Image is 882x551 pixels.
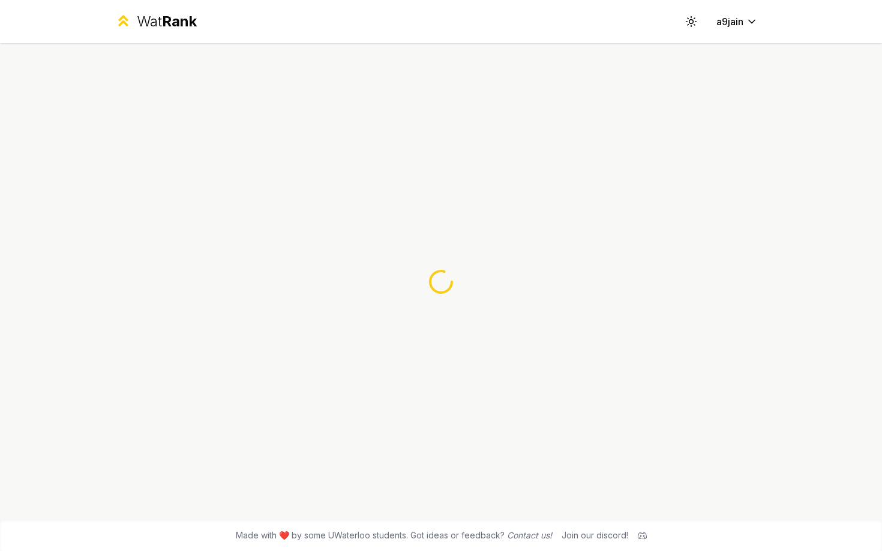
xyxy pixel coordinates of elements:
a: Contact us! [507,530,552,540]
a: WatRank [115,12,197,31]
div: Wat [137,12,197,31]
span: a9jain [716,14,743,29]
button: a9jain [707,11,767,32]
div: Join our discord! [562,529,628,541]
span: Rank [162,13,197,30]
span: Made with ❤️ by some UWaterloo students. Got ideas or feedback? [236,529,552,541]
